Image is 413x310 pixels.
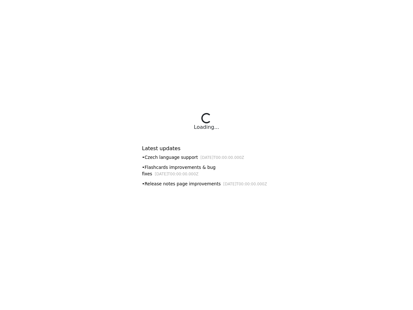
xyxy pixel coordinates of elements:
[223,182,267,186] small: [DATE]T00:00:00.000Z
[142,154,271,161] div: • Czech language support
[155,172,199,176] small: [DATE]T00:00:00.000Z
[142,164,271,177] div: • Flashcards improvements & bug fixes
[142,181,271,187] div: • Release notes page improvements
[200,155,244,160] small: [DATE]T00:00:00.000Z
[194,123,219,131] div: Loading...
[142,145,271,151] h6: Latest updates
